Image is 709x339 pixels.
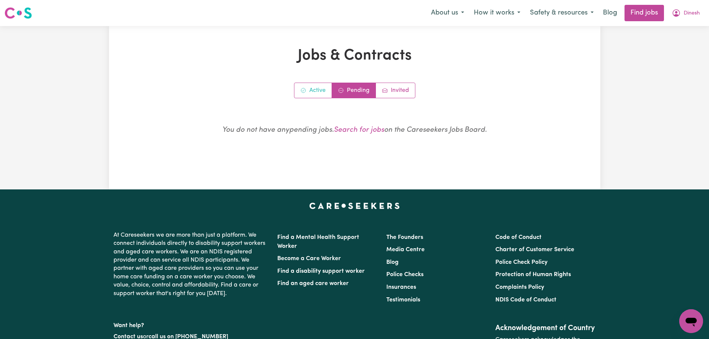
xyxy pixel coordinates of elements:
[495,234,542,240] a: Code of Conduct
[114,319,268,330] p: Want help?
[495,259,547,265] a: Police Check Policy
[277,256,341,262] a: Become a Care Worker
[386,297,420,303] a: Testimonials
[495,272,571,278] a: Protection of Human Rights
[386,247,425,253] a: Media Centre
[679,309,703,333] iframe: Button to launch messaging window
[469,5,525,21] button: How it works
[114,228,268,301] p: At Careseekers we are more than just a platform. We connect individuals directly to disability su...
[495,284,544,290] a: Complaints Policy
[495,297,556,303] a: NDIS Code of Conduct
[495,247,574,253] a: Charter of Customer Service
[277,268,365,274] a: Find a disability support worker
[332,83,376,98] a: Contracts pending review
[309,203,400,209] a: Careseekers home page
[667,5,705,21] button: My Account
[277,281,349,287] a: Find an aged care worker
[386,284,416,290] a: Insurances
[294,83,332,98] a: Active jobs
[386,234,423,240] a: The Founders
[495,324,595,333] h2: Acknowledgement of Country
[222,127,487,134] em: You do not have any pending jobs . on the Careseekers Jobs Board.
[376,83,415,98] a: Job invitations
[4,4,32,22] a: Careseekers logo
[386,272,424,278] a: Police Checks
[426,5,469,21] button: About us
[598,5,622,21] a: Blog
[625,5,664,21] a: Find jobs
[4,6,32,20] img: Careseekers logo
[154,47,555,65] h1: Jobs & Contracts
[334,127,384,134] a: Search for jobs
[684,9,700,17] span: Dinesh
[386,259,399,265] a: Blog
[525,5,598,21] button: Safety & resources
[277,234,359,249] a: Find a Mental Health Support Worker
